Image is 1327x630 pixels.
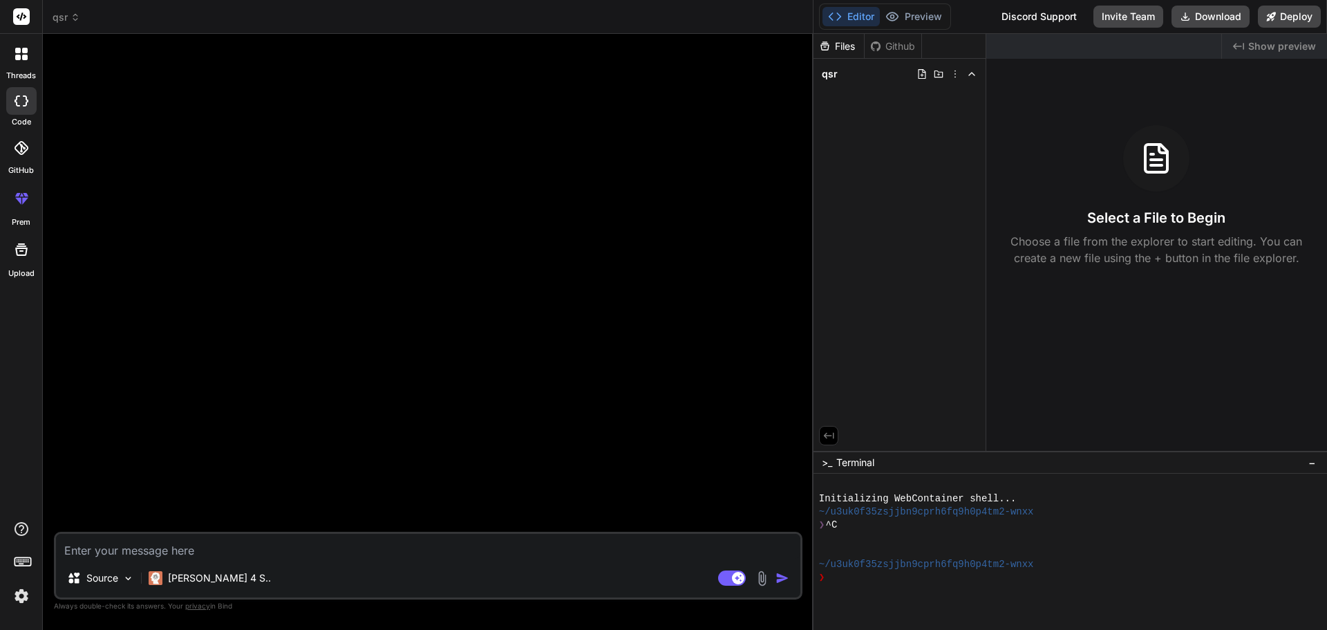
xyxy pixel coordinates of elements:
p: [PERSON_NAME] 4 S.. [168,571,271,585]
span: ^C [825,519,837,532]
button: − [1306,452,1319,474]
button: Invite Team [1093,6,1163,28]
span: Terminal [836,456,874,470]
div: Files [813,39,864,53]
span: Show preview [1248,39,1316,53]
button: Preview [880,7,948,26]
label: GitHub [8,165,34,176]
p: Choose a file from the explorer to start editing. You can create a new file using the + button in... [1001,233,1311,266]
img: settings [10,584,33,608]
span: ❯ [819,519,826,532]
div: Github [865,39,921,53]
label: Upload [8,268,35,279]
span: Initializing WebContainer shell... [819,492,1017,506]
img: Pick Models [122,573,134,584]
span: ~/u3uk0f35zsjjbn9cprh6fq9h0p4tm2-wnxx [819,506,1034,519]
span: ~/u3uk0f35zsjjbn9cprh6fq9h0p4tm2-wnxx [819,558,1034,571]
span: qsr [53,10,80,24]
label: code [12,116,31,128]
label: threads [6,70,36,82]
button: Download [1171,6,1250,28]
span: >_ [822,456,832,470]
span: privacy [185,602,210,610]
img: attachment [754,571,770,586]
img: icon [775,571,789,585]
button: Deploy [1258,6,1321,28]
img: Claude 4 Sonnet [149,571,162,585]
label: prem [12,216,30,228]
span: − [1308,456,1316,470]
span: qsr [822,67,838,81]
button: Editor [822,7,880,26]
span: ❯ [819,571,826,584]
p: Always double-check its answers. Your in Bind [54,600,802,613]
h3: Select a File to Begin [1087,208,1225,228]
p: Source [86,571,118,585]
div: Discord Support [993,6,1085,28]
